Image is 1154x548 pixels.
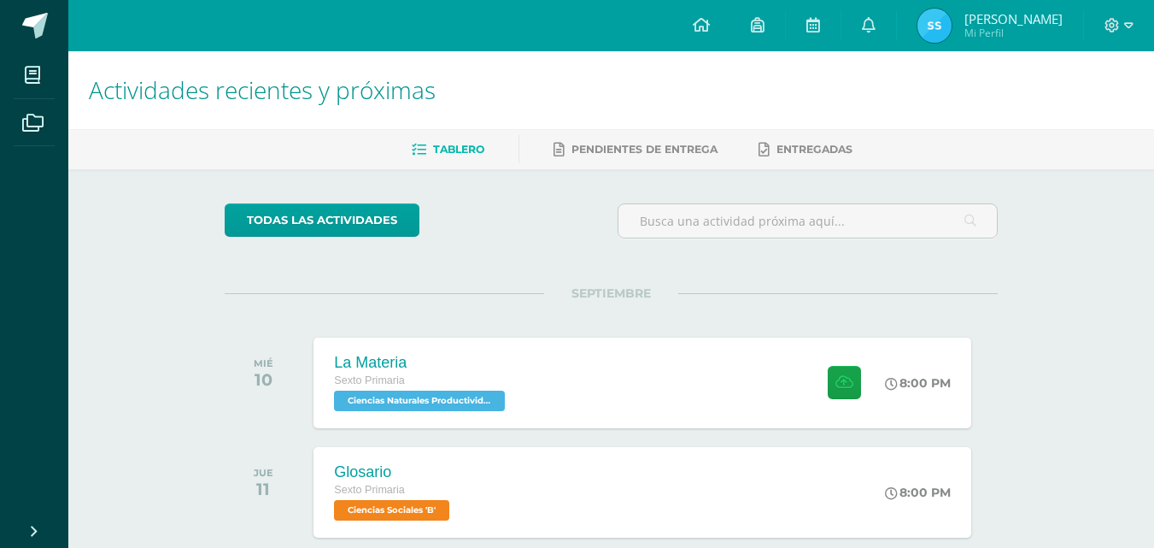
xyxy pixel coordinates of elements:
[554,136,718,163] a: Pendientes de entrega
[571,143,718,156] span: Pendientes de entrega
[334,484,405,496] span: Sexto Primaria
[334,500,449,521] span: Ciencias Sociales 'B'
[254,467,273,479] div: JUE
[254,369,273,390] div: 10
[885,485,951,500] div: 8:00 PM
[254,479,273,499] div: 11
[964,10,1063,27] span: [PERSON_NAME]
[254,357,273,369] div: MIÉ
[412,136,484,163] a: Tablero
[334,374,405,386] span: Sexto Primaria
[917,9,952,43] img: f7d66352c67c8c7de37f5bd4605e0bb6.png
[334,463,454,481] div: Glosario
[618,204,997,238] input: Busca una actividad próxima aquí...
[544,286,678,301] span: SEPTIEMBRE
[89,74,436,106] span: Actividades recientes y próximas
[964,26,1063,40] span: Mi Perfil
[225,203,419,237] a: todas las Actividades
[759,136,852,163] a: Entregadas
[334,354,509,372] div: La Materia
[334,391,505,411] span: Ciencias Naturales Productividad y Desarrollo 'B'
[433,143,484,156] span: Tablero
[885,375,951,391] div: 8:00 PM
[776,143,852,156] span: Entregadas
